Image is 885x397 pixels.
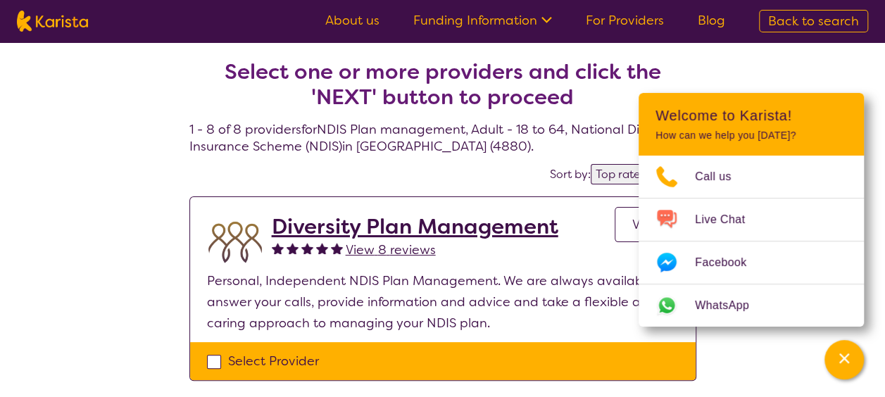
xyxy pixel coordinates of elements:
span: Call us [695,166,748,187]
label: Sort by: [550,167,591,182]
img: Karista logo [17,11,88,32]
a: About us [325,12,379,29]
span: WhatsApp [695,295,766,316]
a: Blog [698,12,725,29]
p: How can we help you [DATE]? [655,130,847,141]
span: Live Chat [695,209,762,230]
a: Diversity Plan Management [272,214,558,239]
span: View [632,216,661,233]
div: Channel Menu [639,93,864,327]
h2: Welcome to Karista! [655,107,847,124]
span: View 8 reviews [346,241,436,258]
span: Facebook [695,252,763,273]
a: View [615,207,679,242]
p: Personal, Independent NDIS Plan Management. We are always available to answer your calls, provide... [207,270,679,334]
a: Web link opens in a new tab. [639,284,864,327]
a: View 8 reviews [346,239,436,260]
a: Funding Information [413,12,552,29]
span: Back to search [768,13,859,30]
button: Channel Menu [824,340,864,379]
a: Back to search [759,10,868,32]
img: fullstar [316,242,328,254]
a: For Providers [586,12,664,29]
h2: Select one or more providers and click the 'NEXT' button to proceed [206,59,679,110]
ul: Choose channel [639,156,864,327]
img: fullstar [331,242,343,254]
h4: 1 - 8 of 8 providers for NDIS Plan management , Adult - 18 to 64 , National Disability Insurance ... [189,25,696,155]
img: fullstar [301,242,313,254]
img: fullstar [272,242,284,254]
img: fullstar [287,242,299,254]
img: duqvjtfkvnzb31ymex15.png [207,214,263,270]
